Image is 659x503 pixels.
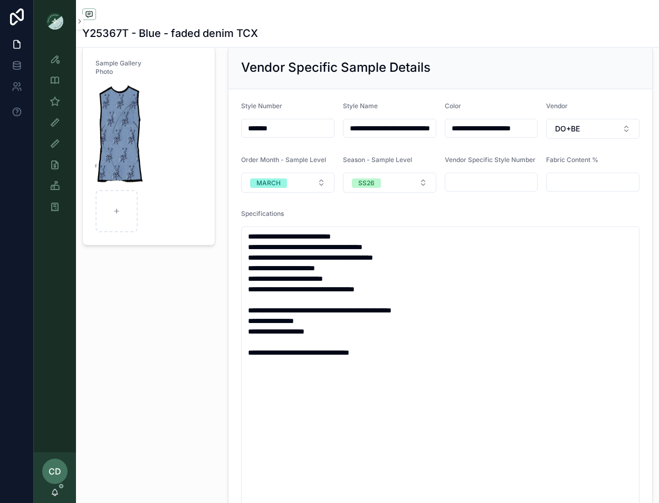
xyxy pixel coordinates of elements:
img: App logo [46,13,63,30]
span: Fabric Content % [546,156,598,164]
button: Select Button [343,173,436,193]
span: Color [445,102,461,110]
span: Style Name [343,102,378,110]
span: Vendor [546,102,568,110]
span: Order Month - Sample Level [241,156,326,164]
h2: Vendor Specific Sample Details [241,59,431,76]
span: Vendor Specific Style Number [445,156,536,164]
h1: Y25367T - Blue - faded denim TCX [82,26,258,41]
span: DO+BE [555,124,580,134]
button: Select Button [546,119,639,139]
span: Style Number [241,102,282,110]
span: Sample Gallery Photo [95,59,141,75]
span: Specifications [241,210,284,217]
span: CD [49,465,61,478]
button: Select Button [241,173,335,193]
img: Screenshot-2025-07-29-at-1.51.44-PM.png [95,84,145,186]
div: MARCH [256,178,281,188]
span: Season - Sample Level [343,156,412,164]
div: SS26 [358,178,375,188]
div: scrollable content [34,42,76,230]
